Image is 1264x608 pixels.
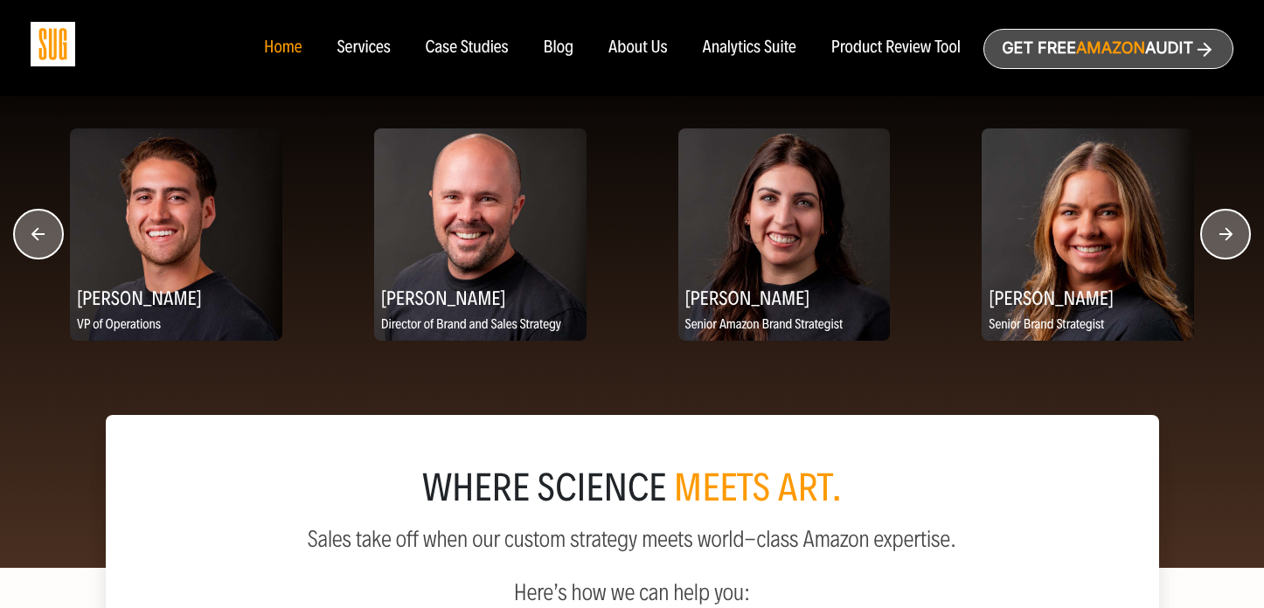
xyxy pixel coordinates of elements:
[678,128,891,341] img: Meridith Andrew, Senior Amazon Brand Strategist
[608,38,668,58] a: About Us
[374,280,587,314] h2: [PERSON_NAME]
[374,128,587,341] img: Brett Vetter, Director of Brand and Sales Strategy
[148,566,1117,605] p: Here’s how we can help you:
[703,38,796,58] a: Analytics Suite
[1076,39,1145,58] span: Amazon
[982,314,1194,336] p: Senior Brand Strategist
[983,29,1233,69] a: Get freeAmazonAudit
[678,280,891,314] h2: [PERSON_NAME]
[337,38,390,58] a: Services
[70,128,282,341] img: Marco Tejada, VP of Operations
[148,471,1117,506] div: where science
[31,22,75,66] img: Sug
[831,38,961,58] a: Product Review Tool
[70,280,282,314] h2: [PERSON_NAME]
[374,314,587,336] p: Director of Brand and Sales Strategy
[70,314,282,336] p: VP of Operations
[678,314,891,336] p: Senior Amazon Brand Strategist
[982,128,1194,341] img: Katie Ritterbush, Senior Brand Strategist
[982,280,1194,314] h2: [PERSON_NAME]
[148,527,1117,552] p: Sales take off when our custom strategy meets world-class Amazon expertise.
[426,38,509,58] a: Case Studies
[674,465,843,511] span: meets art.
[544,38,574,58] a: Blog
[264,38,302,58] a: Home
